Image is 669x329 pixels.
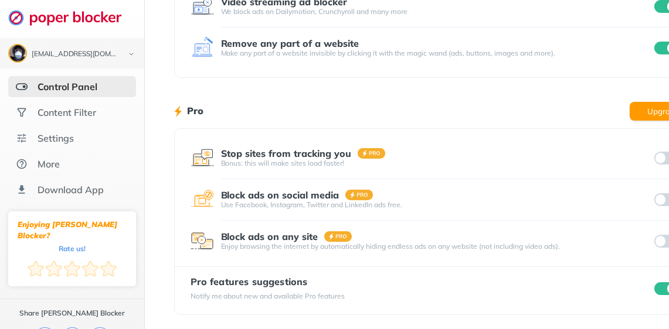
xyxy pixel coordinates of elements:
div: We block ads on Dailymotion, Crunchyroll and many more [221,7,652,16]
img: lighting bolt [174,104,182,118]
img: logo-webpage.svg [8,9,134,26]
div: Enjoy browsing the internet by automatically hiding endless ads on any website (not including vid... [221,242,652,251]
div: Pro features suggestions [191,276,345,287]
div: Block ads on any site [221,231,318,242]
div: Bonus: this will make sites load faster! [221,159,652,168]
div: Block ads on social media [221,190,339,200]
div: Enjoying [PERSON_NAME] Blocker? [18,219,127,241]
div: Rate us! [59,246,86,251]
div: Stop sites from tracking you [221,148,352,159]
h1: Pro [187,103,203,118]
div: Download App [38,184,104,196]
img: about.svg [16,158,28,170]
img: social.svg [16,107,28,118]
div: Make any part of a website invisible by clicking it with the magic wand (ads, buttons, images and... [221,49,652,58]
img: feature icon [191,188,214,211]
div: Share [PERSON_NAME] Blocker [19,309,125,318]
img: pro-badge.svg [358,148,386,159]
div: Content Filter [38,107,96,118]
div: Notify me about new and available Pro features [191,292,345,301]
img: download-app.svg [16,184,28,196]
img: feature icon [191,146,214,170]
div: j.jh123@yahoo.com [32,50,118,59]
div: Use Facebook, Instagram, Twitter and LinkedIn ads free. [221,200,652,210]
img: settings.svg [16,132,28,144]
img: feature icon [191,229,214,253]
div: Remove any part of a website [221,38,359,49]
img: ACg8ocJEbvBA2h-gjXAP9diXvTJJNIrpJqbL6DzH_4wlhL8U4JAMB_94=s96-c [9,45,26,61]
img: features-selected.svg [16,81,28,92]
div: Control Panel [38,81,97,92]
div: More [38,158,60,170]
div: Settings [38,132,74,144]
img: pro-badge.svg [345,190,373,200]
img: pro-badge.svg [324,231,352,242]
img: chevron-bottom-black.svg [124,48,138,60]
img: feature icon [191,36,214,60]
